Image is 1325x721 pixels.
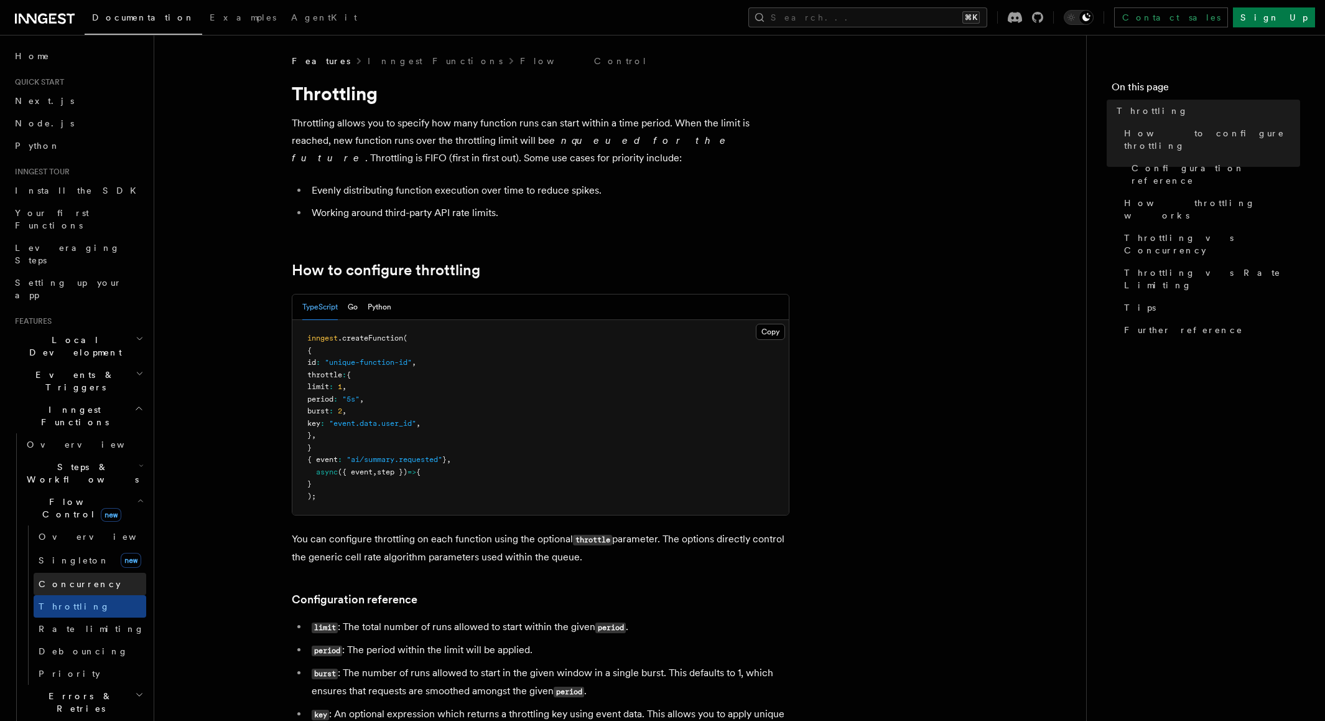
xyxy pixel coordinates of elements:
[1124,301,1156,314] span: Tips
[10,112,146,134] a: Node.js
[308,618,789,636] li: : The total number of runs allowed to start within the given .
[307,358,316,367] span: id
[307,407,329,415] span: burst
[403,334,407,342] span: (
[15,118,74,128] span: Node.js
[312,710,329,720] code: key
[748,7,987,27] button: Search...⌘K
[302,295,338,320] button: TypeScript
[22,525,146,685] div: Flow Controlnew
[34,662,146,685] a: Priority
[34,573,146,595] a: Concurrency
[329,407,333,415] span: :
[554,687,584,697] code: period
[39,555,109,565] span: Singleton
[1233,7,1315,27] a: Sign Up
[416,419,421,428] span: ,
[10,364,146,398] button: Events & Triggers
[316,358,320,367] span: :
[39,601,110,611] span: Throttling
[338,407,342,415] span: 2
[346,455,442,464] span: "ai/summary.requested"
[22,433,146,456] a: Overview
[307,492,316,501] span: );
[573,535,612,545] code: throttle
[202,4,284,34] a: Examples
[121,553,141,568] span: new
[22,685,146,720] button: Errors & Retries
[368,55,503,67] a: Inngest Functions
[348,295,358,320] button: Go
[10,334,136,359] span: Local Development
[292,591,417,608] a: Configuration reference
[308,664,789,700] li: : The number of runs allowed to start in the given window in a single burst. This defaults to 1, ...
[39,532,167,542] span: Overview
[1124,324,1243,336] span: Further reference
[412,358,416,367] span: ,
[10,316,52,326] span: Features
[34,640,146,662] a: Debouncing
[10,329,146,364] button: Local Development
[10,237,146,271] a: Leveraging Steps
[447,455,451,464] span: ,
[756,324,785,340] button: Copy
[22,496,137,521] span: Flow Control
[1124,197,1300,222] span: How throttling works
[291,12,357,22] span: AgentKit
[416,468,421,476] span: {
[377,468,407,476] span: step })
[15,243,120,265] span: Leveraging Steps
[1119,192,1300,227] a: How throttling works
[284,4,365,34] a: AgentKit
[10,271,146,306] a: Setting up your app
[10,45,146,67] a: Home
[15,96,74,106] span: Next.js
[307,395,333,403] span: period
[307,479,312,488] span: }
[307,382,329,391] span: limit
[307,370,342,379] span: throttle
[22,456,146,491] button: Steps & Workflows
[312,646,342,656] code: period
[308,204,789,222] li: Working around third-party API rate limits.
[338,382,342,391] span: 1
[292,262,480,279] a: How to configure throttling
[292,530,789,566] p: You can configure throttling on each function using the optional parameter. The options directly ...
[325,358,412,367] span: "unique-function-id"
[22,690,135,715] span: Errors & Retries
[342,370,346,379] span: :
[307,455,338,464] span: { event
[329,382,333,391] span: :
[1124,232,1300,257] span: Throttling vs Concurrency
[10,77,64,87] span: Quick start
[373,468,377,476] span: ,
[92,12,195,22] span: Documentation
[308,182,789,199] li: Evenly distributing function execution over time to reduce spikes.
[10,90,146,112] a: Next.js
[312,431,316,440] span: ,
[1119,227,1300,262] a: Throttling vs Concurrency
[307,443,312,452] span: }
[1114,7,1228,27] a: Contact sales
[1119,296,1300,319] a: Tips
[308,641,789,659] li: : The period within the limit will be applied.
[1132,162,1300,187] span: Configuration reference
[307,334,338,342] span: inngest
[595,623,626,633] code: period
[342,382,346,391] span: ,
[338,334,403,342] span: .createFunction
[1064,10,1094,25] button: Toggle dark mode
[15,141,60,151] span: Python
[338,455,342,464] span: :
[333,395,338,403] span: :
[10,403,134,428] span: Inngest Functions
[1124,127,1300,152] span: How to configure throttling
[329,419,416,428] span: "event.data.user_id"
[1112,100,1300,122] a: Throttling
[1119,122,1300,157] a: How to configure throttling
[10,167,70,177] span: Inngest tour
[22,461,139,486] span: Steps & Workflows
[39,669,100,679] span: Priority
[360,395,364,403] span: ,
[320,419,325,428] span: :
